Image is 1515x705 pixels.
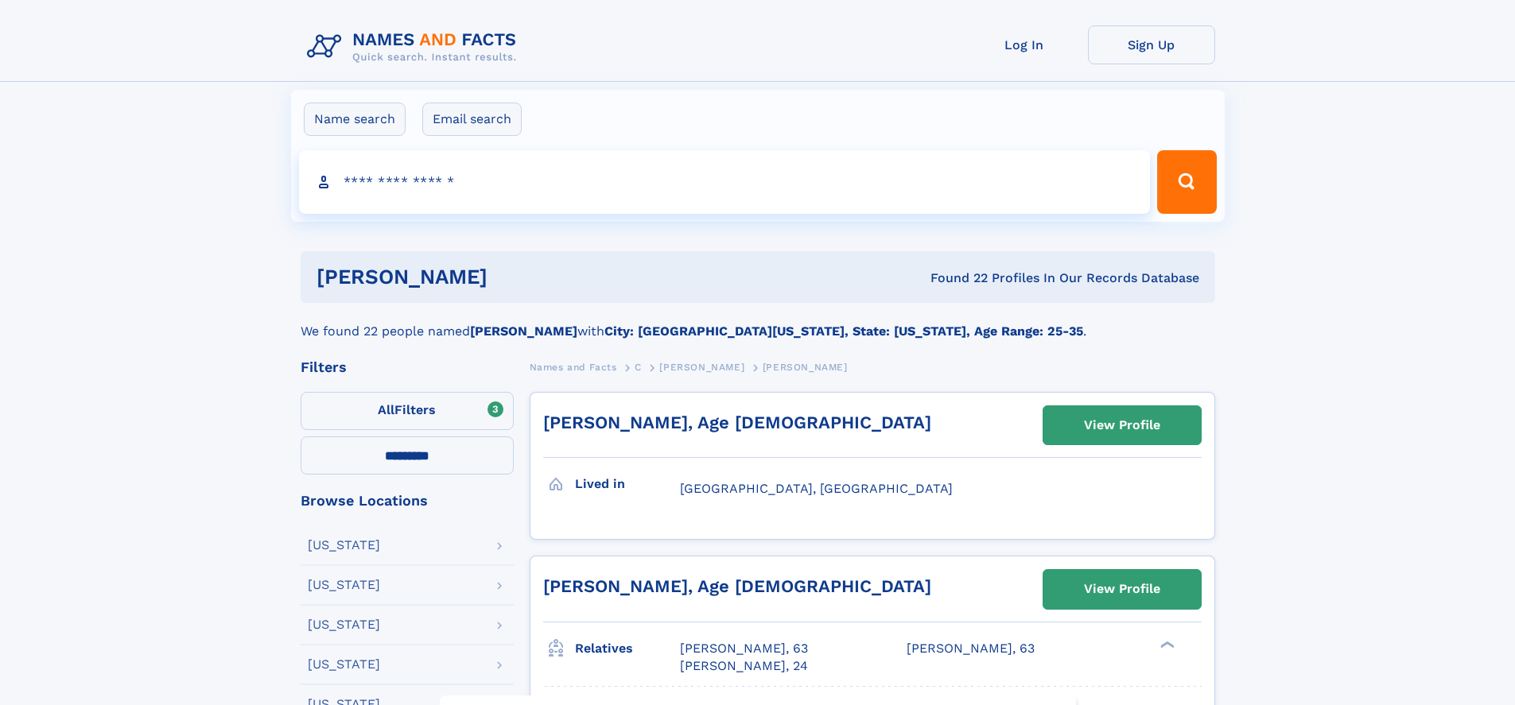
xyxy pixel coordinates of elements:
[543,576,931,596] a: [PERSON_NAME], Age [DEMOGRAPHIC_DATA]
[301,392,514,430] label: Filters
[301,25,530,68] img: Logo Names and Facts
[308,539,380,552] div: [US_STATE]
[299,150,1151,214] input: search input
[317,267,709,287] h1: [PERSON_NAME]
[470,323,577,339] b: [PERSON_NAME]
[308,658,380,671] div: [US_STATE]
[301,494,514,508] div: Browse Locations
[378,402,394,417] span: All
[1156,639,1175,649] div: ❯
[308,618,380,631] div: [US_STATE]
[575,635,680,662] h3: Relatives
[709,269,1199,287] div: Found 22 Profiles In Our Records Database
[304,103,406,136] label: Name search
[961,25,1088,64] a: Log In
[1084,571,1160,607] div: View Profile
[1043,570,1201,608] a: View Profile
[635,362,642,373] span: C
[635,357,642,377] a: C
[301,303,1215,341] div: We found 22 people named with .
[1088,25,1215,64] a: Sign Up
[659,362,744,373] span: [PERSON_NAME]
[680,640,808,657] a: [PERSON_NAME], 63
[422,103,522,136] label: Email search
[1157,150,1216,214] button: Search Button
[308,579,380,591] div: [US_STATE]
[543,413,931,432] a: [PERSON_NAME], Age [DEMOGRAPHIC_DATA]
[575,471,680,498] h3: Lived in
[680,481,953,496] span: [GEOGRAPHIC_DATA], [GEOGRAPHIC_DATA]
[763,362,848,373] span: [PERSON_NAME]
[530,357,617,377] a: Names and Facts
[1084,407,1160,444] div: View Profile
[604,323,1083,339] b: City: [GEOGRAPHIC_DATA][US_STATE], State: [US_STATE], Age Range: 25-35
[1043,406,1201,444] a: View Profile
[680,657,808,675] a: [PERSON_NAME], 24
[907,640,1035,657] a: [PERSON_NAME], 63
[659,357,744,377] a: [PERSON_NAME]
[301,360,514,374] div: Filters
